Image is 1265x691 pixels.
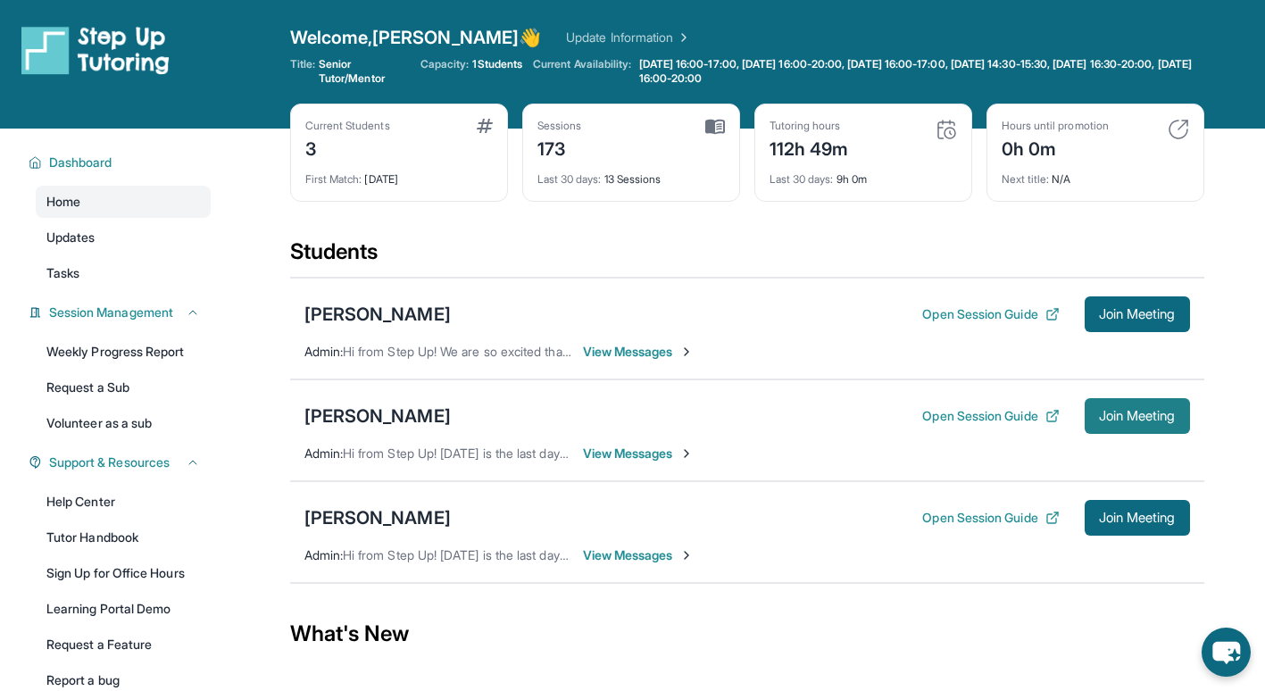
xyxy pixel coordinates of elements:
[1085,398,1190,434] button: Join Meeting
[1002,119,1109,133] div: Hours until promotion
[936,119,957,140] img: card
[36,371,211,404] a: Request a Sub
[583,343,695,361] span: View Messages
[305,119,390,133] div: Current Students
[639,57,1201,86] span: [DATE] 16:00-17:00, [DATE] 16:00-20:00, [DATE] 16:00-17:00, [DATE] 14:30-15:30, [DATE] 16:30-20:0...
[305,172,362,186] span: First Match :
[304,404,451,429] div: [PERSON_NAME]
[533,57,631,86] span: Current Availability:
[472,57,522,71] span: 1 Students
[705,119,725,135] img: card
[36,186,211,218] a: Home
[1202,628,1251,677] button: chat-button
[42,304,200,321] button: Session Management
[922,509,1059,527] button: Open Session Guide
[304,547,343,562] span: Admin :
[420,57,470,71] span: Capacity:
[679,446,694,461] img: Chevron-Right
[477,119,493,133] img: card
[36,257,211,289] a: Tasks
[36,407,211,439] a: Volunteer as a sub
[679,345,694,359] img: Chevron-Right
[304,505,451,530] div: [PERSON_NAME]
[42,454,200,471] button: Support & Resources
[46,264,79,282] span: Tasks
[319,57,410,86] span: Senior Tutor/Mentor
[770,133,849,162] div: 112h 49m
[922,305,1059,323] button: Open Session Guide
[566,29,691,46] a: Update Information
[1002,172,1050,186] span: Next title :
[49,154,112,171] span: Dashboard
[583,445,695,462] span: View Messages
[36,486,211,518] a: Help Center
[304,302,451,327] div: [PERSON_NAME]
[290,57,315,86] span: Title:
[290,25,542,50] span: Welcome, [PERSON_NAME] 👋
[1002,133,1109,162] div: 0h 0m
[49,454,170,471] span: Support & Resources
[46,193,80,211] span: Home
[636,57,1204,86] a: [DATE] 16:00-17:00, [DATE] 16:00-20:00, [DATE] 16:00-17:00, [DATE] 14:30-15:30, [DATE] 16:30-20:0...
[36,521,211,554] a: Tutor Handbook
[305,133,390,162] div: 3
[1085,296,1190,332] button: Join Meeting
[537,133,582,162] div: 173
[537,162,725,187] div: 13 Sessions
[537,119,582,133] div: Sessions
[290,595,1204,673] div: What's New
[1099,512,1176,523] span: Join Meeting
[1168,119,1189,140] img: card
[1002,162,1189,187] div: N/A
[36,557,211,589] a: Sign Up for Office Hours
[1099,411,1176,421] span: Join Meeting
[36,593,211,625] a: Learning Portal Demo
[305,162,493,187] div: [DATE]
[1085,500,1190,536] button: Join Meeting
[290,237,1204,277] div: Students
[679,548,694,562] img: Chevron-Right
[770,119,849,133] div: Tutoring hours
[304,344,343,359] span: Admin :
[770,172,834,186] span: Last 30 days :
[49,304,173,321] span: Session Management
[922,407,1059,425] button: Open Session Guide
[46,229,96,246] span: Updates
[36,221,211,254] a: Updates
[304,445,343,461] span: Admin :
[21,25,170,75] img: logo
[583,546,695,564] span: View Messages
[770,162,957,187] div: 9h 0m
[36,629,211,661] a: Request a Feature
[1099,309,1176,320] span: Join Meeting
[537,172,602,186] span: Last 30 days :
[36,336,211,368] a: Weekly Progress Report
[673,29,691,46] img: Chevron Right
[42,154,200,171] button: Dashboard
